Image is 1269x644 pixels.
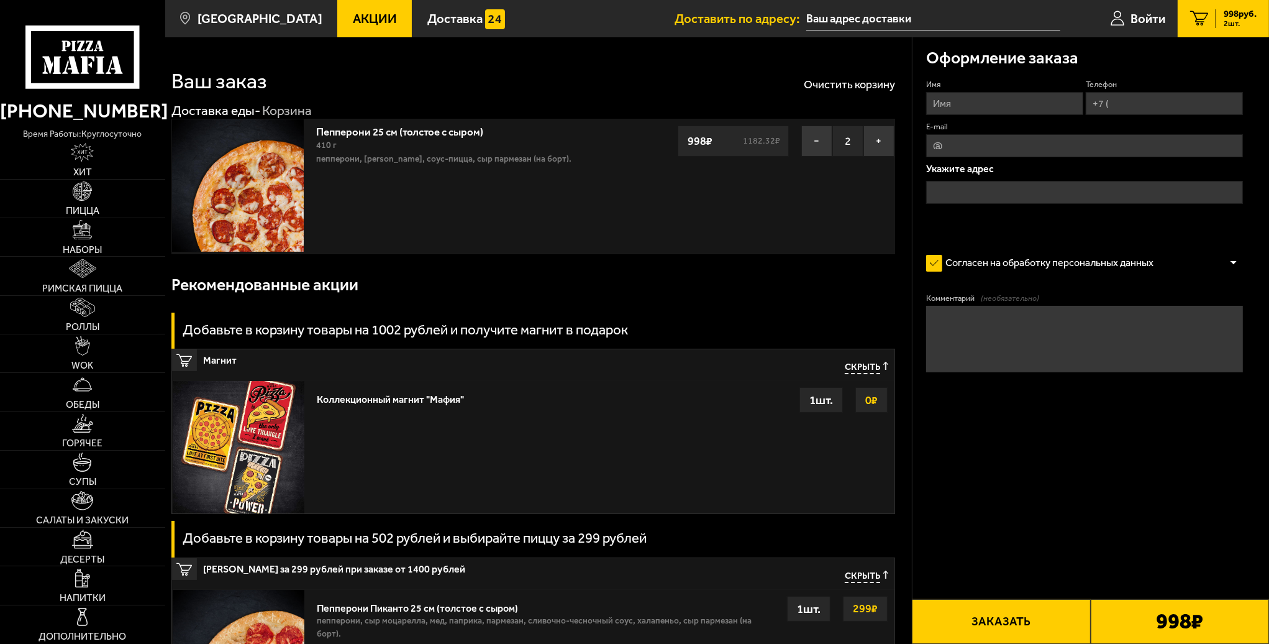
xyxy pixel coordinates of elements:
[171,71,267,92] h1: Ваш заказ
[685,129,716,153] strong: 998 ₽
[845,571,880,583] span: Скрыть
[832,126,863,157] span: 2
[66,400,99,410] span: Обеды
[845,362,880,374] span: Скрыть
[845,362,888,374] button: Скрыть
[804,79,895,90] button: Очистить корзину
[316,122,496,138] a: Пепперони 25 см (толстое с сыром)
[73,167,92,177] span: Хит
[427,12,483,25] span: Доставка
[912,599,1090,644] button: Заказать
[1130,12,1165,25] span: Войти
[36,515,129,525] span: Салаты и закуски
[1156,611,1203,632] b: 998 ₽
[485,9,505,29] img: 15daf4d41897b9f0e9f617042186c801.svg
[66,206,99,216] span: Пицца
[172,380,895,513] a: Коллекционный магнит "Мафия"0₽1шт.
[183,323,628,337] h3: Добавьте в корзину товары на 1002 рублей и получите магнит в подарок
[262,102,312,119] div: Корзина
[66,322,99,332] span: Роллы
[69,477,96,487] span: Супы
[863,126,894,157] button: +
[926,134,1244,157] input: @
[801,126,832,157] button: −
[926,50,1078,67] h3: Оформление заказа
[62,438,102,448] span: Горячее
[60,593,106,603] span: Напитки
[862,389,881,412] strong: 0 ₽
[316,140,337,150] span: 410 г
[787,596,830,622] div: 1 шт.
[316,152,627,165] p: пепперони, [PERSON_NAME], соус-пицца, сыр пармезан (на борт).
[926,79,1083,90] label: Имя
[71,361,93,370] span: WOK
[926,121,1244,132] label: E-mail
[1224,20,1257,28] span: 2 шт.
[926,293,1244,304] label: Комментарий
[675,12,806,25] span: Доставить по адресу:
[1086,92,1243,115] input: +7 (
[171,277,358,293] h3: Рекомендованные акции
[60,554,104,564] span: Десерты
[926,164,1244,174] p: Укажите адрес
[1086,79,1243,90] label: Телефон
[203,558,637,574] span: [PERSON_NAME] за 299 рублей при заказе от 1400 рублей
[63,245,102,255] span: Наборы
[1224,9,1257,19] span: 998 руб.
[850,597,881,620] strong: 299 ₽
[171,103,260,118] a: Доставка еды-
[845,571,888,583] button: Скрыть
[926,92,1083,115] input: Имя
[353,12,397,25] span: Акции
[203,349,637,366] span: Магнит
[317,387,464,405] div: Коллекционный магнит "Мафия"
[806,7,1060,30] input: Ваш адрес доставки
[926,250,1167,277] label: Согласен на обработку персональных данных
[183,531,647,545] h3: Добавьте в корзину товары на 502 рублей и выбирайте пиццу за 299 рублей
[39,632,126,642] span: Дополнительно
[799,387,843,413] div: 1 шт.
[317,596,774,614] div: Пепперони Пиканто 25 см (толстое с сыром)
[42,283,122,293] span: Римская пицца
[981,293,1039,304] span: (необязательно)
[741,137,782,145] s: 1182.32 ₽
[198,12,322,25] span: [GEOGRAPHIC_DATA]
